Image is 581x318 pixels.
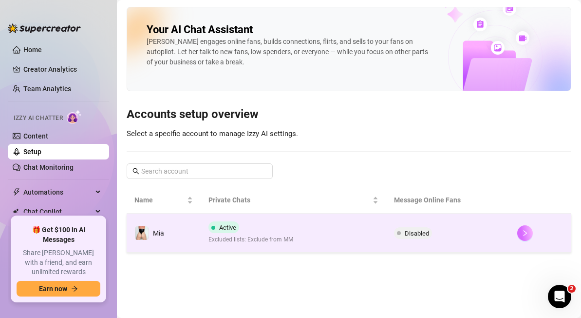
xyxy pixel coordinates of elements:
[127,107,571,122] h3: Accounts setup overview
[17,281,100,297] button: Earn nowarrow-right
[23,61,101,77] a: Creator Analytics
[517,225,533,241] button: right
[405,230,429,237] span: Disabled
[522,230,528,237] span: right
[127,187,201,214] th: Name
[23,204,93,219] span: Chat Copilot
[135,226,149,240] img: Mia
[23,132,48,140] a: Content
[39,285,67,293] span: Earn now
[208,235,293,244] span: Excluded lists: Exclude from MM
[8,23,81,33] img: logo-BBDzfeDw.svg
[23,46,42,54] a: Home
[13,208,19,215] img: Chat Copilot
[17,225,100,244] span: 🎁 Get $100 in AI Messages
[71,285,78,292] span: arrow-right
[219,224,236,231] span: Active
[13,188,20,196] span: thunderbolt
[201,187,386,214] th: Private Chats
[23,148,41,156] a: Setup
[23,85,71,93] a: Team Analytics
[17,248,100,277] span: Share [PERSON_NAME] with a friend, and earn unlimited rewards
[208,195,370,205] span: Private Chats
[67,110,82,124] img: AI Chatter
[147,37,430,67] div: [PERSON_NAME] engages online fans, builds connections, flirts, and sells to your fans on autopilo...
[127,129,298,138] span: Select a specific account to manage Izzy AI settings.
[548,285,571,308] iframe: Intercom live chat
[14,114,63,123] span: Izzy AI Chatter
[23,184,93,200] span: Automations
[132,168,139,175] span: search
[141,166,259,177] input: Search account
[147,23,253,37] h2: Your AI Chat Assistant
[153,229,164,237] span: Mia
[134,195,185,205] span: Name
[568,285,576,293] span: 2
[386,187,510,214] th: Message Online Fans
[23,163,74,171] a: Chat Monitoring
